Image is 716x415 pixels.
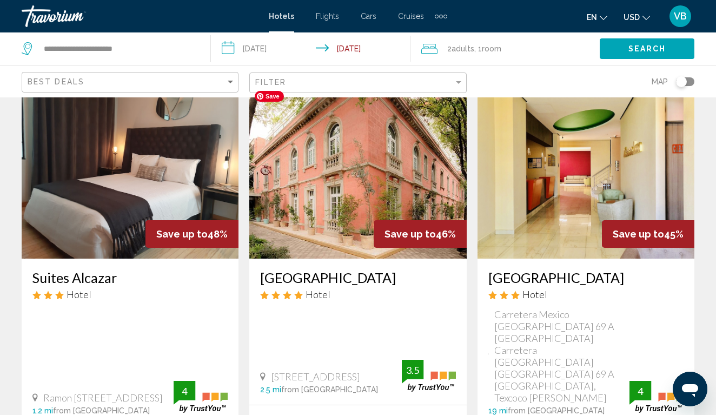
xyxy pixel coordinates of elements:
a: Hotels [269,12,294,21]
span: 2.5 mi [260,385,281,394]
button: Change language [587,9,607,25]
img: trustyou-badge.svg [629,381,684,413]
div: 46% [374,220,467,248]
span: , 1 [474,41,501,56]
span: Best Deals [28,77,84,86]
span: Save up to [613,228,664,240]
img: Hotel image [478,85,694,259]
span: 19 mi [488,406,508,415]
span: Save up to [384,228,436,240]
div: 3.5 [402,364,423,377]
span: [STREET_ADDRESS] [271,371,360,383]
img: trustyou-badge.svg [402,360,456,392]
span: en [587,13,597,22]
div: 48% [145,220,238,248]
span: USD [624,13,640,22]
a: Cruises [398,12,424,21]
span: VB [674,11,687,22]
span: Map [652,74,668,89]
button: Travelers: 2 adults, 0 children [410,32,600,65]
span: Save [255,91,284,102]
div: 45% [602,220,694,248]
div: 3 star Hotel [32,288,228,300]
a: Flights [316,12,339,21]
button: Search [600,38,694,58]
span: Carretera Mexico [GEOGRAPHIC_DATA] 69 A [GEOGRAPHIC_DATA] Carretera [GEOGRAPHIC_DATA] [GEOGRAPHIC... [494,308,629,404]
div: 4 star Hotel [260,288,455,300]
button: Filter [249,72,466,94]
span: Room [482,44,501,53]
span: Adults [452,44,474,53]
a: Cars [361,12,376,21]
img: Hotel image [22,85,238,259]
span: Ramon [STREET_ADDRESS] [43,392,163,404]
button: Check-in date: Sep 5, 2025 Check-out date: Sep 7, 2025 [211,32,411,65]
span: Save up to [156,228,208,240]
div: 4 [174,385,195,398]
span: Filter [255,78,286,87]
img: trustyou-badge.svg [174,381,228,413]
a: [GEOGRAPHIC_DATA] [488,269,684,286]
button: Extra navigation items [435,8,447,25]
span: Hotel [306,288,330,300]
button: Toggle map [668,77,694,87]
button: Change currency [624,9,650,25]
span: from [GEOGRAPHIC_DATA] [508,406,605,415]
span: from [GEOGRAPHIC_DATA] [53,406,150,415]
img: Hotel image [249,85,466,259]
a: Travorium [22,5,258,27]
iframe: Button to launch messaging window [673,372,707,406]
span: Hotel [522,288,547,300]
div: 4 [629,385,651,398]
button: User Menu [666,5,694,28]
span: Search [628,45,666,54]
div: 3 star Hotel [488,288,684,300]
span: from [GEOGRAPHIC_DATA] [281,385,378,394]
span: 2 [447,41,474,56]
a: Suites Alcazar [32,269,228,286]
mat-select: Sort by [28,78,235,87]
span: Hotel [67,288,91,300]
span: 1.2 mi [32,406,53,415]
a: [GEOGRAPHIC_DATA] [260,269,455,286]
